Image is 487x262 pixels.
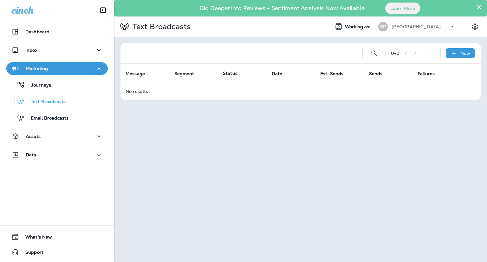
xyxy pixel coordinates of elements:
[345,24,372,29] span: Working as:
[25,29,49,34] p: Dashboard
[94,4,112,16] button: Collapse Sidebar
[320,71,352,76] span: Est. Sends
[369,71,383,76] span: Sends
[25,82,51,88] p: Journeys
[6,25,108,38] button: Dashboard
[6,78,108,91] button: Journeys
[6,44,108,56] button: Inbox
[19,234,52,242] span: What's New
[391,51,399,56] div: 0 - 0
[26,152,36,157] p: Data
[385,3,420,14] button: Learn More
[476,2,482,12] button: Close
[6,231,108,243] button: What's New
[6,111,108,124] button: Email Broadcasts
[26,134,41,139] p: Assets
[469,21,481,32] button: Settings
[460,51,470,56] p: New
[418,71,435,76] span: Failures
[19,250,43,257] span: Support
[368,47,380,60] button: Search Text Broadcasts
[320,71,343,76] span: Est. Sends
[174,71,194,76] span: Segment
[24,99,66,105] p: Text Broadcasts
[418,71,443,76] span: Failures
[126,71,145,76] span: Message
[6,62,108,75] button: Marketing
[272,71,282,76] span: Date
[130,22,191,31] p: Text Broadcasts
[272,71,291,76] span: Date
[174,71,203,76] span: Segment
[378,22,388,31] div: GP
[24,115,68,121] p: Email Broadcasts
[25,48,37,53] p: Inbox
[6,95,108,108] button: Text Broadcasts
[6,148,108,161] button: Data
[6,246,108,259] button: Support
[26,66,48,71] p: Marketing
[223,70,237,76] span: Status
[392,24,441,29] p: [GEOGRAPHIC_DATA]
[126,71,153,76] span: Message
[181,7,383,9] p: Dig Deeper into Reviews - Sentiment Analysis Now Available
[120,83,481,100] td: No results
[6,130,108,143] button: Assets
[369,71,391,76] span: Sends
